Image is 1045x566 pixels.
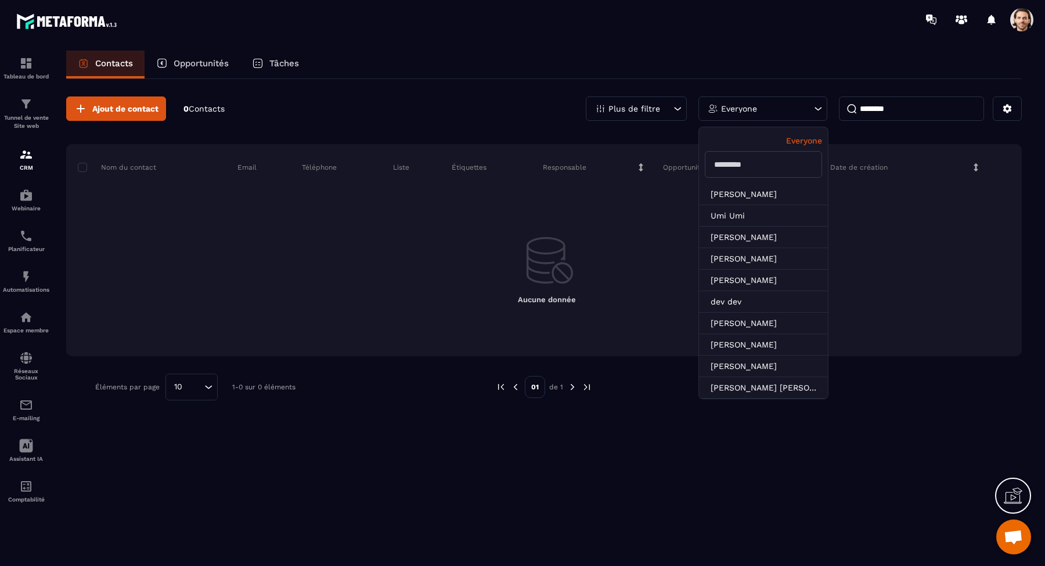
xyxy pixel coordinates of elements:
a: Assistant IA [3,430,49,471]
img: formation [19,148,33,162]
img: logo [16,10,121,32]
li: [PERSON_NAME] [699,334,828,356]
span: Ajout de contact [92,103,158,114]
p: Plus de filtre [608,105,660,113]
img: email [19,398,33,412]
a: Tâches [240,51,311,78]
p: Opportunité [663,163,704,172]
a: schedulerschedulerPlanificateur [3,220,49,261]
img: automations [19,310,33,324]
p: Contacts [95,58,133,69]
p: Planificateur [3,246,49,252]
p: Téléphone [302,163,337,172]
input: Search for option [186,381,201,393]
p: Tâches [269,58,299,69]
li: [PERSON_NAME] [PERSON_NAME] [699,377,828,399]
p: E-mailing [3,415,49,421]
img: prev [496,382,506,392]
a: emailemailE-mailing [3,389,49,430]
p: Everyone [721,105,757,113]
a: accountantaccountantComptabilité [3,471,49,511]
span: Aucune donnée [518,295,576,304]
p: Webinaire [3,205,49,212]
img: automations [19,188,33,202]
img: next [582,382,592,392]
p: Opportunités [174,58,229,69]
p: Responsable [543,163,586,172]
img: accountant [19,479,33,493]
img: formation [19,97,33,111]
li: [PERSON_NAME] [699,313,828,334]
span: Contacts [189,104,225,113]
img: scheduler [19,229,33,243]
p: Tunnel de vente Site web [3,114,49,130]
li: [PERSON_NAME] [699,227,828,248]
a: formationformationTunnel de vente Site web [3,88,49,139]
p: Nom du contact [78,163,156,172]
a: formationformationTableau de bord [3,48,49,88]
img: next [567,382,578,392]
li: [PERSON_NAME] [699,184,828,205]
img: social-network [19,351,33,365]
p: Tableau de bord [3,73,49,80]
li: [PERSON_NAME] [699,356,828,377]
p: Automatisations [3,286,49,293]
div: Search for option [165,374,218,400]
p: Liste [393,163,409,172]
li: Umi Umi [699,205,828,227]
button: Ajout de contact [66,96,166,121]
p: 0 [183,103,225,114]
a: Contacts [66,51,145,78]
a: social-networksocial-networkRéseaux Sociaux [3,342,49,389]
li: [PERSON_NAME] [699,270,828,291]
p: Espace membre [3,327,49,334]
img: formation [19,56,33,70]
p: Email [237,163,257,172]
a: automationsautomationsEspace membre [3,302,49,342]
p: Comptabilité [3,496,49,503]
img: automations [19,270,33,284]
p: Everyone [705,136,822,145]
p: Assistant IA [3,456,49,462]
li: dev dev [699,291,828,313]
p: 01 [525,376,545,398]
p: CRM [3,164,49,171]
a: automationsautomationsAutomatisations [3,261,49,302]
p: 1-0 sur 0 éléments [232,383,296,391]
p: de 1 [549,382,563,392]
a: automationsautomationsWebinaire [3,180,49,220]
div: Open chat [996,520,1031,554]
a: Opportunités [145,51,240,78]
img: prev [510,382,521,392]
li: [PERSON_NAME] [699,248,828,270]
p: Éléments par page [95,383,160,391]
p: Étiquettes [452,163,487,172]
span: 10 [170,381,186,393]
a: formationformationCRM [3,139,49,180]
p: Date de création [830,163,888,172]
p: Réseaux Sociaux [3,368,49,381]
